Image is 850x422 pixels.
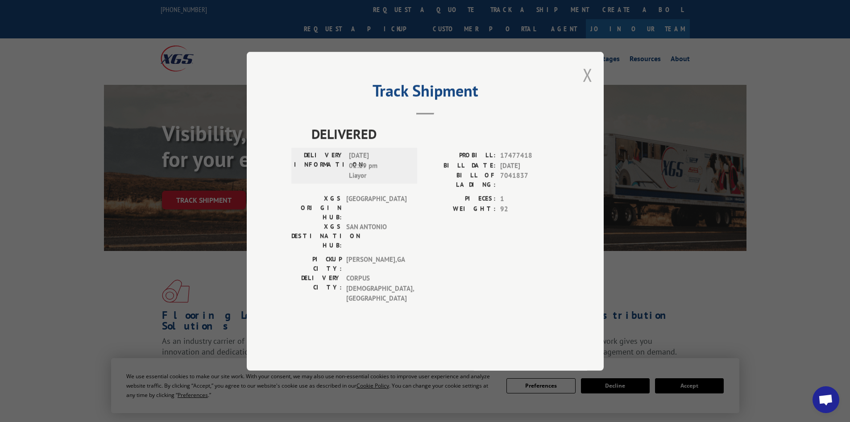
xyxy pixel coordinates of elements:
[425,194,496,204] label: PIECES:
[425,150,496,161] label: PROBILL:
[583,63,593,87] button: Close modal
[500,150,559,161] span: 17477418
[346,255,406,273] span: [PERSON_NAME] , GA
[291,194,342,222] label: XGS ORIGIN HUB:
[500,194,559,204] span: 1
[425,204,496,214] label: WEIGHT:
[346,222,406,250] span: SAN ANTONIO
[294,150,344,181] label: DELIVERY INFORMATION:
[813,386,839,413] div: Open chat
[500,171,559,189] span: 7041837
[311,124,559,144] span: DELIVERED
[349,150,409,181] span: [DATE] 02:19 pm Liayor
[500,204,559,214] span: 92
[291,273,342,304] label: DELIVERY CITY:
[291,84,559,101] h2: Track Shipment
[346,194,406,222] span: [GEOGRAPHIC_DATA]
[425,160,496,171] label: BILL DATE:
[291,222,342,250] label: XGS DESTINATION HUB:
[425,171,496,189] label: BILL OF LADING:
[291,255,342,273] label: PICKUP CITY:
[346,273,406,304] span: CORPUS [DEMOGRAPHIC_DATA] , [GEOGRAPHIC_DATA]
[500,160,559,171] span: [DATE]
